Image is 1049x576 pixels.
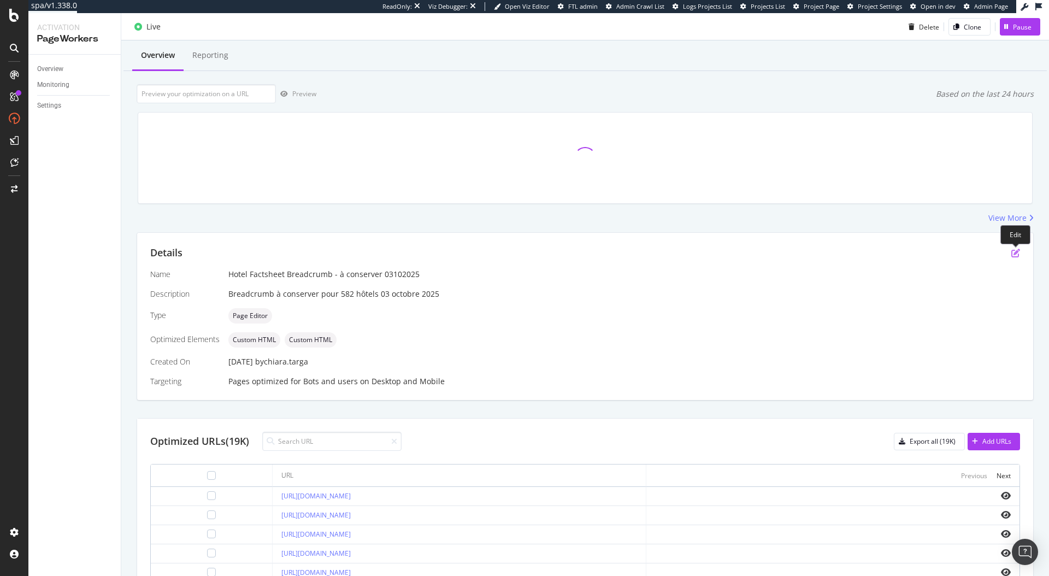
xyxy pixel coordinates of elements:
[228,289,1020,299] div: Breadcrumb à conserver pour 582 hôtels 03 octobre 2025
[494,2,550,11] a: Open Viz Editor
[233,313,268,319] span: Page Editor
[988,213,1034,224] a: View More
[150,310,220,321] div: Type
[281,510,351,520] a: [URL][DOMAIN_NAME]
[961,469,987,482] button: Previous
[372,376,445,387] div: Desktop and Mobile
[150,356,220,367] div: Created On
[292,89,316,98] div: Preview
[968,433,1020,450] button: Add URLs
[673,2,732,11] a: Logs Projects List
[137,84,276,103] input: Preview your optimization on a URL
[740,2,785,11] a: Projects List
[192,50,228,61] div: Reporting
[281,549,351,558] a: [URL][DOMAIN_NAME]
[146,21,161,32] div: Live
[150,334,220,345] div: Optimized Elements
[37,100,61,111] div: Settings
[974,2,1008,10] span: Admin Page
[964,2,1008,11] a: Admin Page
[281,530,351,539] a: [URL][DOMAIN_NAME]
[894,433,965,450] button: Export all (19K)
[1001,549,1011,557] i: eye
[37,33,112,45] div: PageWorkers
[37,79,113,91] a: Monitoring
[1012,539,1038,565] div: Open Intercom Messenger
[961,471,987,480] div: Previous
[997,471,1011,480] div: Next
[141,50,175,61] div: Overview
[37,79,69,91] div: Monitoring
[428,2,468,11] div: Viz Debugger:
[37,100,113,111] a: Settings
[228,308,272,324] div: neutral label
[1001,491,1011,500] i: eye
[150,289,220,299] div: Description
[936,89,1034,99] div: Based on the last 24 hours
[150,269,220,280] div: Name
[1011,249,1020,257] div: pen-to-square
[751,2,785,10] span: Projects List
[505,2,550,10] span: Open Viz Editor
[948,18,991,36] button: Clone
[568,2,598,10] span: FTL admin
[858,2,902,10] span: Project Settings
[910,2,956,11] a: Open in dev
[904,18,939,36] button: Delete
[964,22,981,32] div: Clone
[382,2,412,11] div: ReadOnly:
[150,376,220,387] div: Targeting
[255,356,308,367] div: by chiara.targa
[606,2,664,11] a: Admin Crawl List
[1013,22,1032,32] div: Pause
[847,2,902,11] a: Project Settings
[228,376,1020,387] div: Pages optimized for on
[233,337,276,343] span: Custom HTML
[228,269,1020,280] div: Hotel Factsheet Breadcrumb - à conserver 03102025
[228,332,280,348] div: neutral label
[1000,225,1030,244] div: Edit
[683,2,732,10] span: Logs Projects List
[289,337,332,343] span: Custom HTML
[982,437,1011,446] div: Add URLs
[37,63,63,75] div: Overview
[921,2,956,10] span: Open in dev
[558,2,598,11] a: FTL admin
[228,356,1020,367] div: [DATE]
[37,22,112,33] div: Activation
[262,432,402,451] input: Search URL
[303,376,358,387] div: Bots and users
[150,246,182,260] div: Details
[37,63,113,75] a: Overview
[616,2,664,10] span: Admin Crawl List
[910,437,956,446] div: Export all (19K)
[276,85,316,103] button: Preview
[150,434,249,449] div: Optimized URLs (19K)
[997,469,1011,482] button: Next
[919,22,939,32] div: Delete
[281,491,351,501] a: [URL][DOMAIN_NAME]
[1001,530,1011,538] i: eye
[1000,18,1040,36] button: Pause
[285,332,337,348] div: neutral label
[1001,510,1011,519] i: eye
[988,213,1027,224] div: View More
[281,471,293,480] div: URL
[793,2,839,11] a: Project Page
[804,2,839,10] span: Project Page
